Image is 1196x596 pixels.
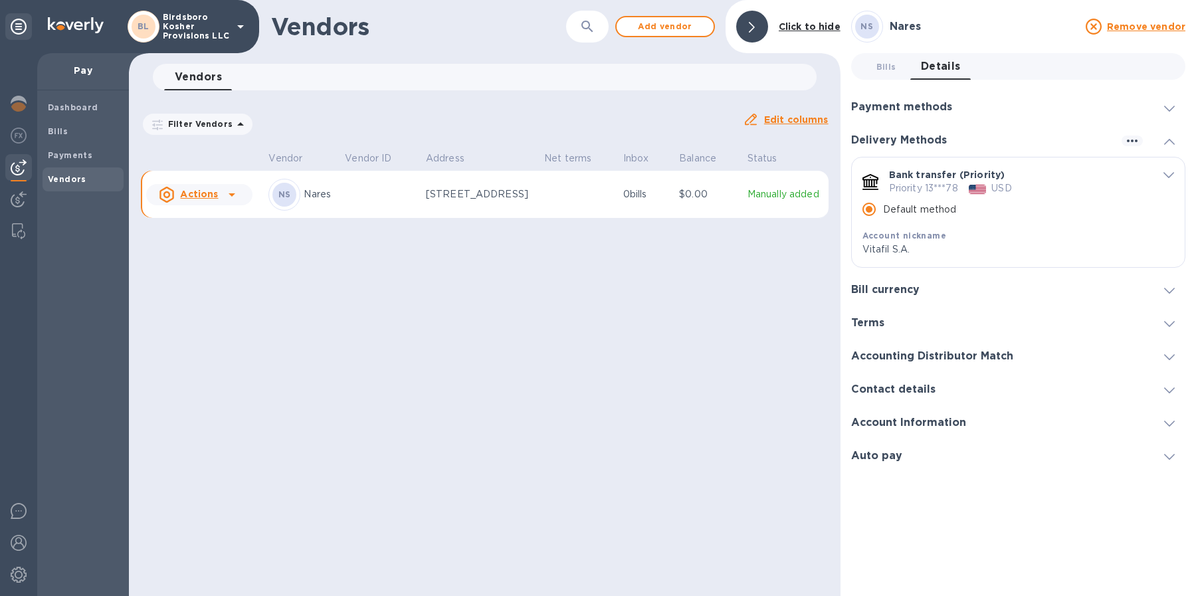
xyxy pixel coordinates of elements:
[747,151,777,165] p: Status
[851,101,952,114] h3: Payment methods
[623,187,669,201] p: 0 bills
[268,151,320,165] span: Vendor
[48,64,118,77] p: Pay
[779,21,841,32] b: Click to hide
[180,189,218,199] u: Actions
[426,151,464,165] p: Address
[163,118,233,130] p: Filter Vendors
[268,151,302,165] p: Vendor
[5,13,32,40] div: Unpin categories
[862,231,946,241] b: Account nickname
[679,151,716,165] p: Balance
[890,21,1078,33] h3: Nares
[851,134,947,147] h3: Delivery Methods
[1107,21,1185,32] u: Remove vendor
[623,151,649,165] p: Inbox
[889,181,958,195] p: Priority 13***78
[883,203,957,217] p: Default method
[345,151,409,165] span: Vendor ID
[48,174,86,184] b: Vendors
[851,383,936,396] h3: Contact details
[851,157,1185,273] div: default-method
[921,57,961,76] span: Details
[623,151,666,165] span: Inbox
[48,17,104,33] img: Logo
[271,13,566,41] h1: Vendors
[426,151,482,165] span: Address
[544,151,591,165] p: Net terms
[851,417,966,429] h3: Account Information
[679,151,734,165] span: Balance
[175,68,222,86] span: Vendors
[969,185,987,194] img: USD
[764,114,829,125] u: Edit columns
[48,150,92,160] b: Payments
[851,350,1013,363] h3: Accounting Distributor Match
[163,13,229,41] p: Birdsboro Kosher Provisions LLC
[48,102,98,112] b: Dashboard
[138,21,149,31] b: BL
[426,187,534,201] p: [STREET_ADDRESS]
[991,181,1011,195] p: USD
[860,21,873,31] b: NS
[48,126,68,136] b: Bills
[627,19,703,35] span: Add vendor
[679,187,737,201] p: $0.00
[876,60,896,74] span: Bills
[862,243,1148,256] p: Vitafil S.A.
[851,317,884,330] h3: Terms
[889,168,1005,181] p: Bank transfer (Priority)
[851,450,902,462] h3: Auto pay
[278,189,291,199] b: NS
[304,187,334,201] p: Nares
[747,187,823,201] p: Manually added
[851,284,920,296] h3: Bill currency
[11,128,27,144] img: Foreign exchange
[615,16,715,37] button: Add vendor
[544,151,609,165] span: Net terms
[345,151,391,165] p: Vendor ID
